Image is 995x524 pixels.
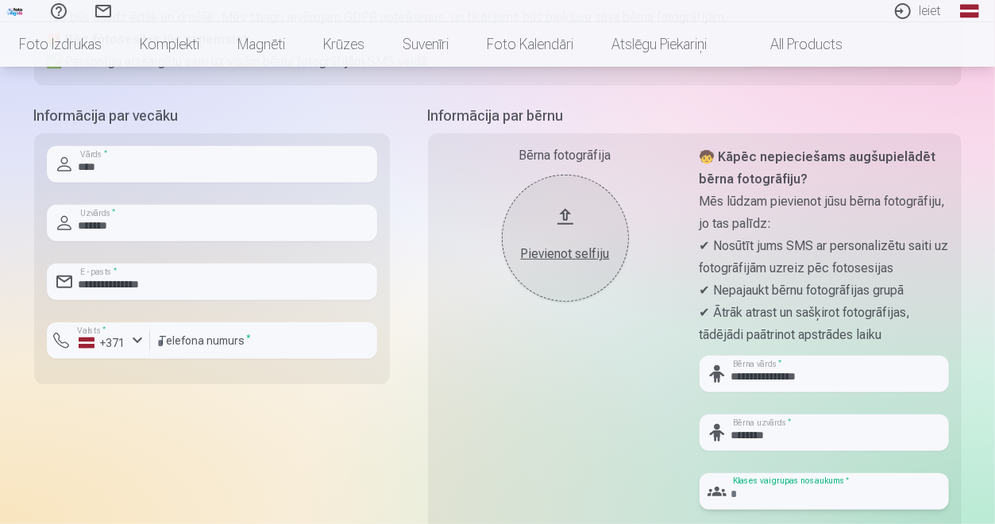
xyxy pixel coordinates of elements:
[304,22,384,67] a: Krūzes
[34,105,390,127] h5: Informācija par vecāku
[79,335,126,351] div: +371
[441,146,690,165] div: Bērna fotogrāfija
[592,22,726,67] a: Atslēgu piekariņi
[121,22,218,67] a: Komplekti
[428,105,962,127] h5: Informācija par bērnu
[72,325,111,337] label: Valsts
[518,245,613,264] div: Pievienot selfiju
[218,22,304,67] a: Magnēti
[384,22,468,67] a: Suvenīri
[502,175,629,302] button: Pievienot selfiju
[700,149,936,187] strong: 🧒 Kāpēc nepieciešams augšupielādēt bērna fotogrāfiju?
[726,22,862,67] a: All products
[47,322,150,359] button: Valsts*+371
[700,279,949,302] p: ✔ Nepajaukt bērnu fotogrāfijas grupā
[700,235,949,279] p: ✔ Nosūtīt jums SMS ar personalizētu saiti uz fotogrāfijām uzreiz pēc fotosesijas
[6,6,24,16] img: /fa1
[700,191,949,235] p: Mēs lūdzam pievienot jūsu bērna fotogrāfiju, jo tas palīdz:
[468,22,592,67] a: Foto kalendāri
[700,302,949,346] p: ✔ Ātrāk atrast un sašķirot fotogrāfijas, tādējādi paātrinot apstrādes laiku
